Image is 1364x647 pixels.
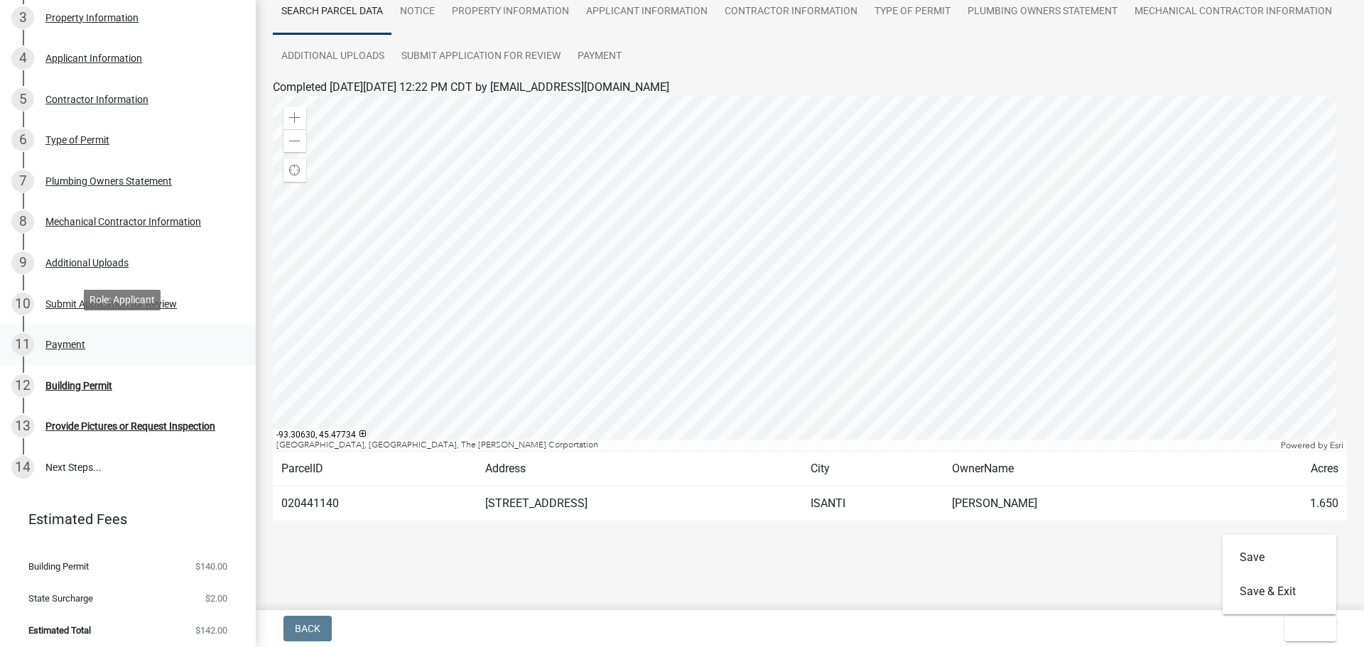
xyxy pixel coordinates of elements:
div: Zoom out [283,129,306,152]
div: Contractor Information [45,94,148,104]
span: Completed [DATE][DATE] 12:22 PM CDT by [EMAIL_ADDRESS][DOMAIN_NAME] [273,80,669,94]
div: 12 [11,374,34,397]
button: Save [1223,540,1336,575]
div: 13 [11,415,34,437]
span: Back [295,623,320,634]
div: [GEOGRAPHIC_DATA], [GEOGRAPHIC_DATA], The [PERSON_NAME] Corportation [273,440,1277,451]
div: Type of Permit [45,135,109,145]
a: Submit Application for Review [393,34,569,80]
div: 11 [11,333,34,356]
div: 14 [11,456,34,479]
span: State Surcharge [28,594,93,603]
td: Address [477,452,803,486]
td: [PERSON_NAME] [943,486,1223,521]
td: 1.650 [1223,486,1347,521]
div: Building Permit [45,381,112,391]
div: Additional Uploads [45,258,129,268]
span: $2.00 [205,594,227,603]
a: Estimated Fees [11,505,233,533]
button: Save & Exit [1223,575,1336,609]
div: Role: Applicant [84,290,161,310]
a: Esri [1330,440,1343,450]
div: Applicant Information [45,53,142,63]
div: Property Information [45,13,139,23]
span: Building Permit [28,562,89,571]
div: Plumbing Owners Statement [45,176,172,186]
div: 8 [11,210,34,233]
td: ParcelID [273,452,477,486]
div: 6 [11,129,34,151]
td: [STREET_ADDRESS] [477,486,803,521]
td: City [802,452,943,486]
button: Back [283,616,332,641]
div: 9 [11,251,34,274]
div: 3 [11,6,34,29]
td: ISANTI [802,486,943,521]
span: $140.00 [195,562,227,571]
span: $142.00 [195,626,227,635]
div: Submit Application for Review [45,299,177,309]
div: Zoom in [283,107,306,129]
div: Provide Pictures or Request Inspection [45,421,215,431]
a: Payment [569,34,630,80]
div: Find my location [283,159,306,182]
div: Payment [45,339,85,349]
td: Acres [1223,452,1347,486]
div: Exit [1223,535,1336,614]
div: 4 [11,47,34,70]
span: Exit [1296,623,1316,634]
button: Exit [1284,616,1336,641]
div: 5 [11,88,34,111]
td: OwnerName [943,452,1223,486]
div: 10 [11,293,34,315]
div: 7 [11,170,34,192]
span: Estimated Total [28,626,91,635]
div: Powered by [1277,440,1347,451]
div: Mechanical Contractor Information [45,217,201,227]
td: 020441140 [273,486,477,521]
a: Additional Uploads [273,34,393,80]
